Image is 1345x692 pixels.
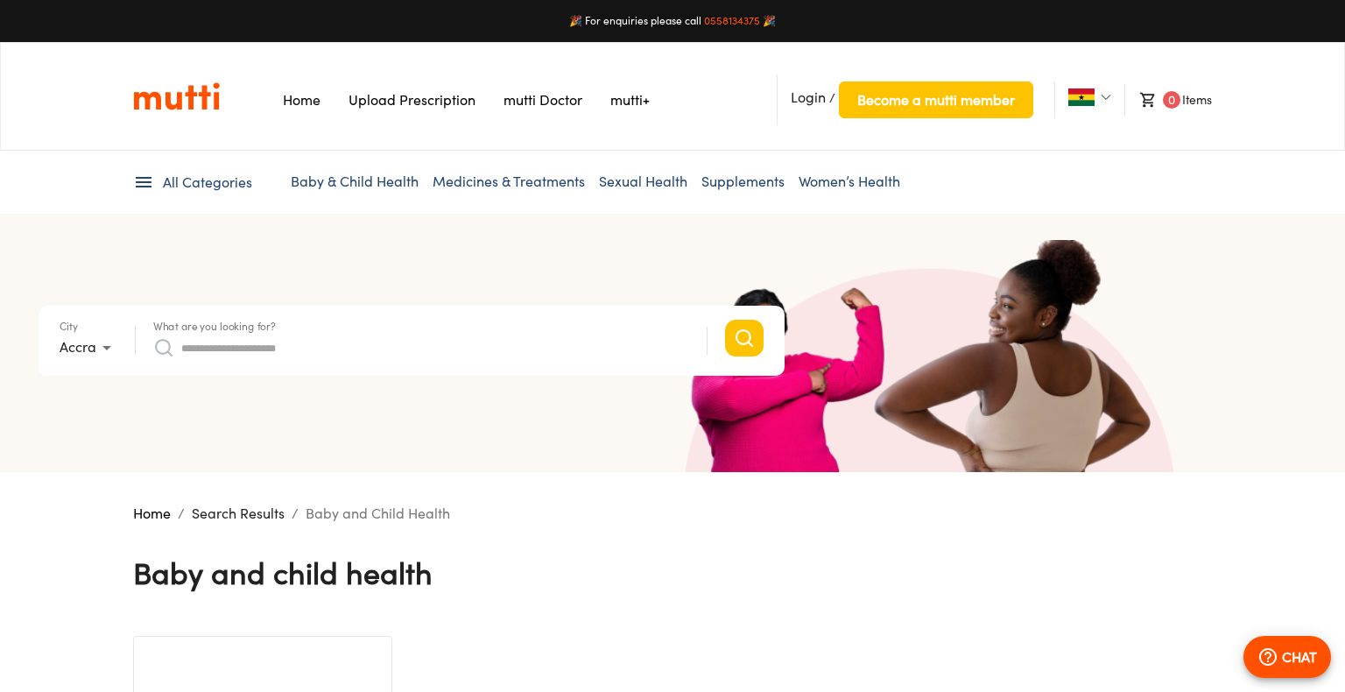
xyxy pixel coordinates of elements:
[433,173,585,190] a: Medicines & Treatments
[1124,84,1212,116] li: Items
[857,88,1015,112] span: Become a mutti member
[306,503,450,524] p: Baby and Child Health
[133,81,220,111] a: Link on the logo navigates to HomePage
[704,14,760,27] a: 0558134375
[192,503,285,524] p: Search Results
[283,91,320,109] a: Navigates to Home Page
[292,503,299,524] li: /
[799,173,900,190] a: Women’s Health
[1282,646,1317,667] p: CHAT
[725,320,764,357] button: Search
[1101,92,1111,102] img: Dropdown
[503,91,582,109] a: Navigates to mutti doctor website
[163,173,252,193] span: All Categories
[178,503,185,524] li: /
[60,321,78,332] label: City
[349,91,475,109] a: Navigates to Prescription Upload Page
[133,505,171,522] a: Home
[153,321,276,332] label: What are you looking for?
[133,503,1212,524] nav: breadcrumb
[701,173,785,190] a: Supplements
[60,334,117,362] div: Accra
[839,81,1033,118] button: Become a mutti member
[1068,88,1095,106] img: Ghana
[777,74,1033,125] li: /
[133,81,220,111] img: Logo
[791,88,826,106] span: Login
[610,91,650,109] a: Navigates to mutti+ page
[599,173,687,190] a: Sexual Health
[291,173,419,190] a: Baby & Child Health
[1243,636,1331,678] button: CHAT
[133,554,433,591] h4: Baby and Child Health
[1163,91,1180,109] span: 0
